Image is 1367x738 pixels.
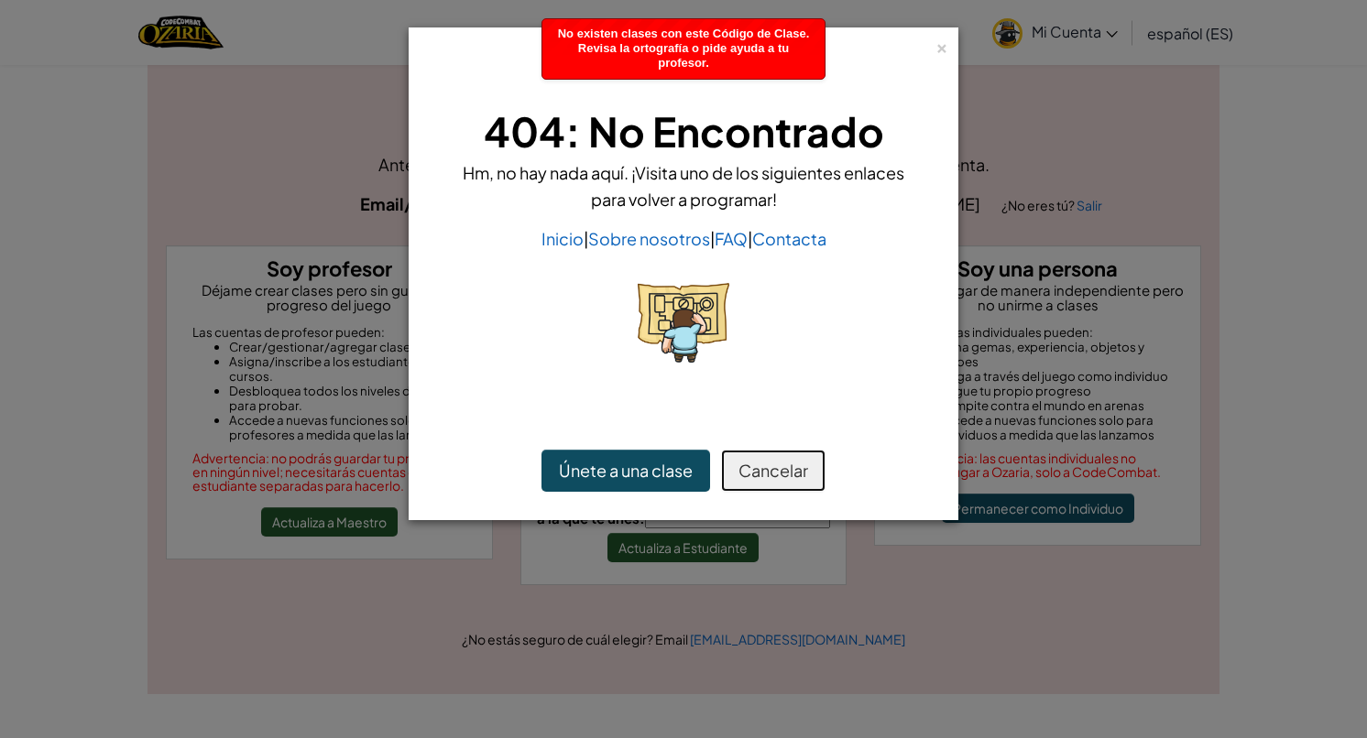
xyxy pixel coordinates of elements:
[484,105,588,157] span: 404:
[584,228,588,249] span: |
[715,228,748,249] a: FAQ
[541,228,584,249] a: Inicio
[638,283,729,363] img: 404_2.png
[558,27,810,70] span: No existen clases con este Código de Clase. Revisa la ortografía o pide ayuda a tu profesor.
[455,159,912,212] p: Hm, no hay nada aquí. ¡Visita uno de los siguientes enlaces para volver a programar!
[588,228,710,249] a: Sobre nosotros
[721,450,826,492] button: Cancelar
[710,228,715,249] span: |
[748,228,752,249] span: |
[935,36,948,55] div: ×
[541,450,710,492] button: Únete a una clase
[752,228,826,249] a: Contacta
[588,105,884,157] span: No Encontrado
